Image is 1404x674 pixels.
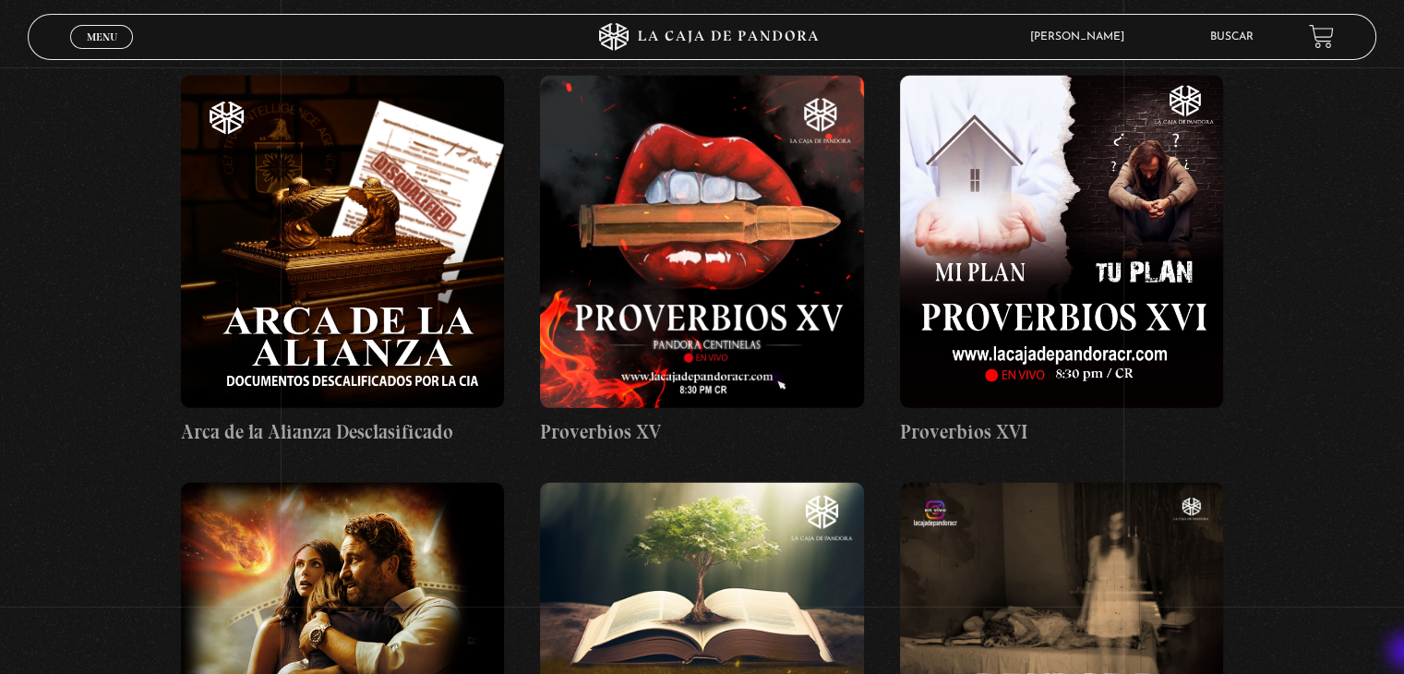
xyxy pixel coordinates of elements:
[540,9,863,39] h4: Aranceles y su Impacto en el Mundo
[1021,31,1143,42] span: [PERSON_NAME]
[80,46,124,59] span: Cerrar
[87,31,117,42] span: Menu
[1210,31,1254,42] a: Buscar
[181,76,504,447] a: Arca de la Alianza Desclasificado
[900,76,1223,447] a: Proverbios XVI
[540,417,863,447] h4: Proverbios XV
[181,417,504,447] h4: Arca de la Alianza Desclasificado
[1309,24,1334,49] a: View your shopping cart
[181,9,504,39] h4: Proverbios XIII
[540,76,863,447] a: Proverbios XV
[900,9,1223,39] h4: Proverbio XIV
[900,417,1223,447] h4: Proverbios XVI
